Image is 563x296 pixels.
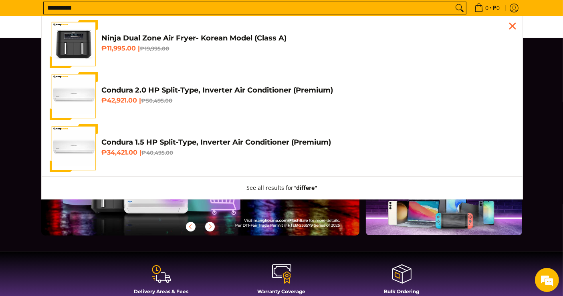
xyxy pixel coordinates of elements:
div: Close pop up [506,20,519,32]
a: condura-split-type-inverter-air-conditioner-class-b-full-view-mang-kosme Condura 2.0 HP Split-Typ... [50,72,515,120]
button: Next [201,218,219,236]
del: ₱50,495.00 [141,97,173,104]
h6: ₱11,995.00 | [102,44,515,52]
h4: Delivery Areas & Fees [105,288,218,294]
button: See all results for"differe" [238,177,325,199]
del: ₱19,995.00 [140,45,170,52]
h4: Condura 2.0 HP Split-Type, Inverter Air Conditioner (Premium) [102,86,515,95]
h4: Warranty Coverage [226,288,338,294]
h4: Bulk Ordering [346,288,458,294]
h6: ₱34,421.00 | [102,149,515,157]
a: condura-split-type-inverter-air-conditioner-class-b-full-view-mang-kosme Condura 1.5 HP Split-Typ... [50,124,515,172]
span: 0 [484,5,490,11]
strong: "differe" [293,184,317,191]
button: Previous [182,218,200,236]
h4: Condura 1.5 HP Split-Type, Inverter Air Conditioner (Premium) [102,138,515,147]
span: • [472,4,502,12]
img: ninja-dual-zone-air-fryer-full-view-mang-kosme [50,20,98,68]
del: ₱40,495.00 [142,149,174,156]
h6: ₱42,921.00 | [102,97,515,105]
a: ninja-dual-zone-air-fryer-full-view-mang-kosme Ninja Dual Zone Air Fryer- Korean Model (Class A) ... [50,20,515,68]
img: condura-split-type-inverter-air-conditioner-class-b-full-view-mang-kosme [50,124,98,172]
span: ₱0 [492,5,501,11]
img: condura-split-type-inverter-air-conditioner-class-b-full-view-mang-kosme [50,72,98,120]
button: Search [453,2,466,14]
h4: Ninja Dual Zone Air Fryer- Korean Model (Class A) [102,34,515,43]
